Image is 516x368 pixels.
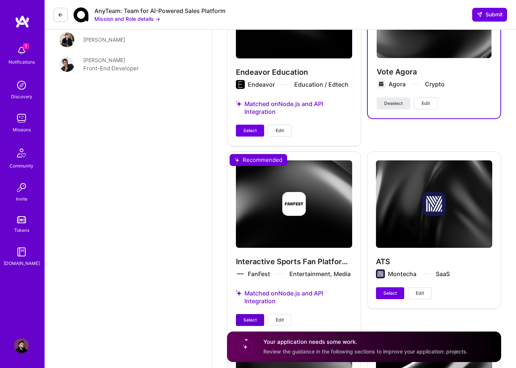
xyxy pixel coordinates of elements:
button: Edit [268,314,292,326]
div: Missions [13,126,31,134]
button: Edit [268,125,292,137]
img: Company logo [377,80,386,89]
a: User Avatar [12,338,31,353]
img: Community [13,144,30,162]
span: Select [243,317,257,323]
span: Submit [477,11,503,18]
span: Edit [422,100,430,107]
span: Edit [416,290,424,297]
img: tokens [17,216,26,223]
span: Select [383,290,397,297]
button: Select [376,287,404,299]
div: Discovery [11,93,32,100]
img: teamwork [14,111,29,126]
button: Edit [408,287,432,299]
button: Edit [414,97,438,109]
button: Deselect [377,97,410,109]
h4: Your application needs some work. [263,338,468,346]
div: Tokens [14,226,29,234]
div: Notifications [9,58,35,66]
span: Edit [276,317,284,323]
i: icon LeftArrowDark [58,12,64,18]
div: [DOMAIN_NAME] [4,259,40,267]
a: User Avatar[PERSON_NAME]Front-End Developer [59,56,197,73]
span: Review the guidance in the following sections to improve your application: projects. [263,348,468,355]
button: Select [236,314,264,326]
span: 1 [23,43,29,49]
div: Community [10,162,33,170]
a: User Avatar[PERSON_NAME] [59,32,197,47]
div: [PERSON_NAME] [83,56,125,64]
button: Select [236,125,264,137]
div: Front-End Developer [83,64,139,73]
div: Agora Crypto [389,80,445,88]
img: User Avatar [59,32,74,47]
span: Select [243,127,257,134]
img: guide book [14,244,29,259]
div: [PERSON_NAME] [83,36,125,44]
span: Deselect [384,100,403,107]
div: Invite [16,195,27,203]
i: icon SendLight [477,12,483,17]
div: AnyTeam: Team for AI-Powered Sales Platform [94,7,225,15]
img: bell [14,43,29,58]
button: Mission and Role details → [94,15,160,23]
span: Edit [276,127,284,134]
h4: Vote Agora [377,67,491,77]
img: logo [15,15,30,28]
img: Company Logo [74,7,88,22]
img: User Avatar [59,57,74,72]
img: Invite [14,180,29,195]
img: discovery [14,78,29,93]
button: Submit [472,8,507,21]
img: User Avatar [14,338,29,353]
